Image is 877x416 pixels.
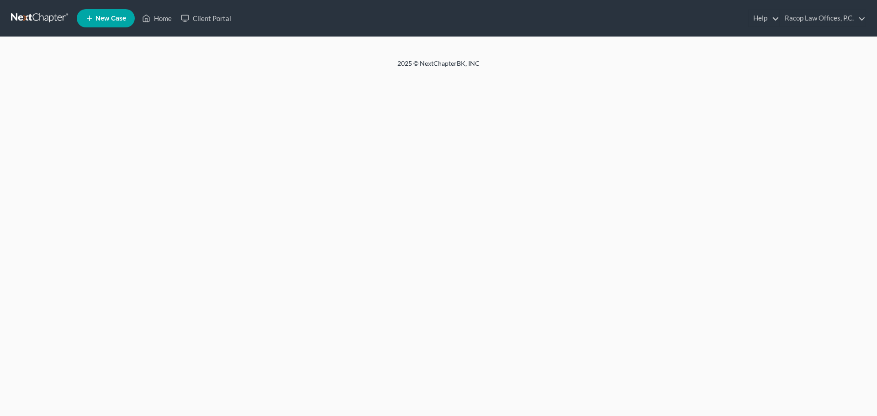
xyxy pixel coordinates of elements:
[780,10,866,26] a: Racop Law Offices, P.C.
[137,10,176,26] a: Home
[176,10,236,26] a: Client Portal
[749,10,779,26] a: Help
[178,59,699,75] div: 2025 © NextChapterBK, INC
[77,9,135,27] new-legal-case-button: New Case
